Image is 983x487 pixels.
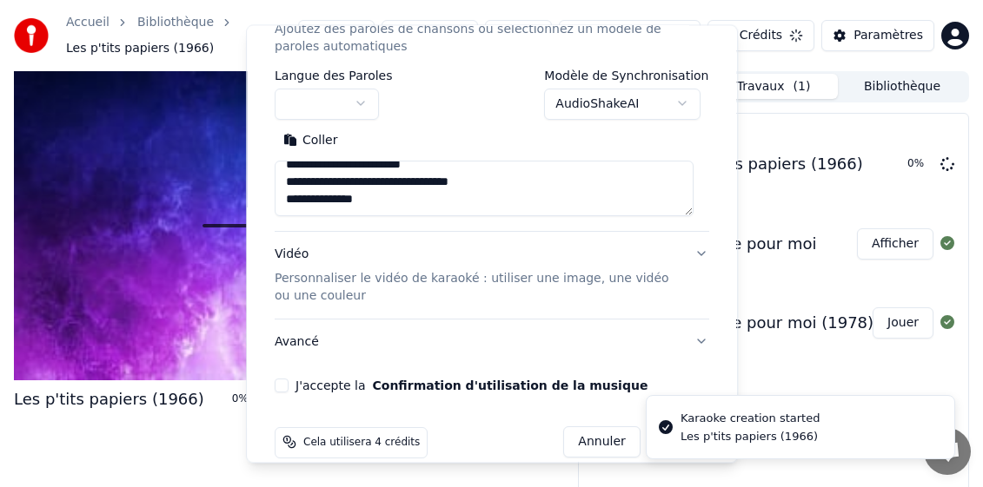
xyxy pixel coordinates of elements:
button: J'accepte la [372,378,648,391]
label: J'accepte la [296,378,648,391]
div: Vidéo [275,245,681,304]
p: Ajoutez des paroles de chansons ou sélectionnez un modèle de paroles automatiques [275,20,681,55]
div: ParolesAjoutez des paroles de chansons ou sélectionnez un modèle de paroles automatiques [275,69,709,230]
p: Personnaliser le vidéo de karaoké : utiliser une image, une vidéo ou une couleur [275,269,681,304]
span: Cela utilisera 4 crédits [303,435,420,449]
button: Annuler [564,426,641,457]
label: Langue des Paroles [275,69,393,81]
button: Avancé [275,319,709,364]
label: Modèle de Synchronisation [544,69,708,81]
button: VidéoPersonnaliser le vidéo de karaoké : utiliser une image, une vidéo ou une couleur [275,231,709,318]
button: Créer [648,426,708,457]
button: Coller [275,126,347,154]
